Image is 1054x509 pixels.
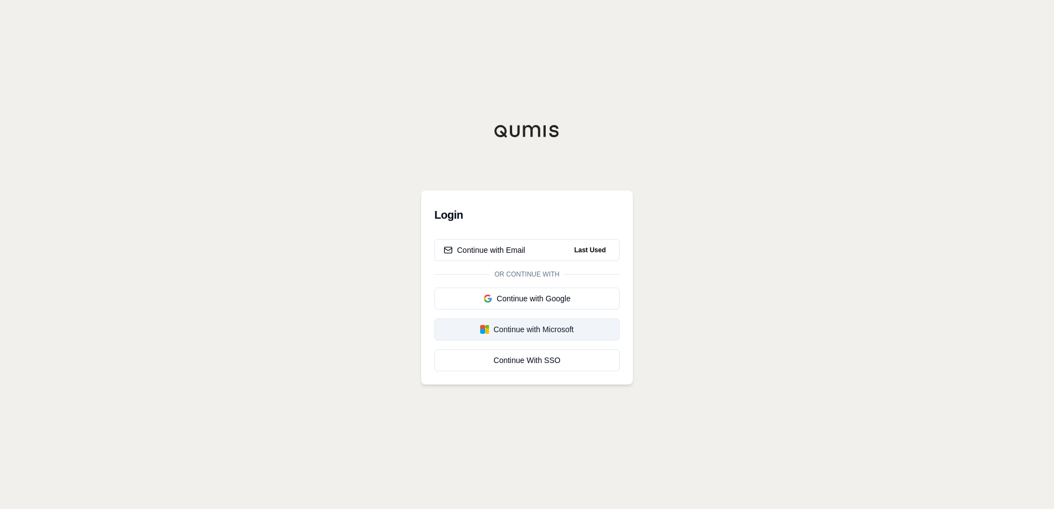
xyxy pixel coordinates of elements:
div: Continue With SSO [444,355,610,366]
button: Continue with EmailLast Used [434,239,620,261]
div: Continue with Microsoft [444,324,610,335]
a: Continue With SSO [434,349,620,371]
img: Qumis [494,124,560,138]
div: Continue with Email [444,245,525,256]
div: Continue with Google [444,293,610,304]
span: Or continue with [490,270,564,279]
button: Continue with Google [434,288,620,310]
span: Last Used [570,243,610,257]
h3: Login [434,204,620,226]
button: Continue with Microsoft [434,318,620,340]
